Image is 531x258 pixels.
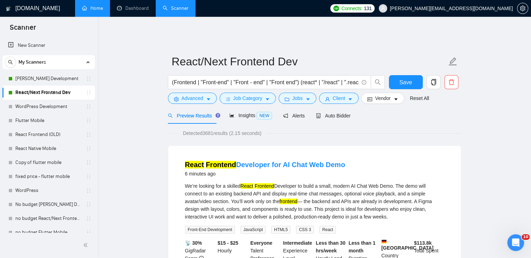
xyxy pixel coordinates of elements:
[381,6,385,11] span: user
[86,174,91,179] span: holder
[15,100,82,114] a: WordPress Development
[316,240,346,253] b: Less than 30 hrs/week
[410,94,429,102] a: Reset All
[279,199,297,204] mark: frontend
[15,212,82,225] a: no budget React/Next Frontend Dev
[362,80,366,85] span: info-circle
[86,216,91,221] span: holder
[445,79,458,85] span: delete
[178,129,266,137] span: Detected 3681 results (2.15 seconds)
[15,114,82,128] a: Flutter Mobile
[371,75,385,89] button: search
[283,240,312,246] b: Intermediate
[381,239,434,251] b: [GEOGRAPHIC_DATA]
[172,78,359,87] input: Search Freelance Jobs...
[319,93,359,104] button: userClientcaret-down
[229,113,234,118] span: area-chart
[185,182,444,221] div: We’re looking for a skilled Developer to build a small, modern AI Chat Web Demo. The demo will co...
[182,94,203,102] span: Advanced
[226,96,230,102] span: bars
[517,6,528,11] a: setting
[185,226,235,234] span: Front-End Development
[206,96,211,102] span: caret-down
[382,239,386,244] img: 🇩🇪
[185,161,345,169] a: React FrontendDeveloper for AI Chat Web Demo
[86,160,91,165] span: holder
[250,240,272,246] b: Everyone
[174,96,179,102] span: setting
[168,113,173,118] span: search
[19,55,46,69] span: My Scanners
[241,183,253,189] mark: React
[168,93,217,104] button: settingAdvancedcaret-down
[399,78,412,87] span: Save
[15,156,82,170] a: Copy of flutter mobile
[427,79,440,85] span: copy
[348,96,353,102] span: caret-down
[185,240,202,246] b: 📡 30%
[15,128,82,142] a: React Frontend (OLD)
[172,53,447,70] input: Scanner name...
[163,5,189,11] a: searchScanner
[325,96,330,102] span: user
[305,96,310,102] span: caret-down
[517,6,528,11] span: setting
[283,113,288,118] span: notification
[15,225,82,239] a: no budget Flutter Mobile
[361,93,404,104] button: idcardVendorcaret-down
[82,5,103,11] a: homeHome
[86,90,91,95] span: holder
[257,112,272,120] span: NEW
[316,113,321,118] span: robot
[367,96,372,102] span: idcard
[271,226,290,234] span: HTML5
[86,188,91,193] span: holder
[15,86,82,100] a: React/Next Frontend Dev
[5,60,16,65] span: search
[15,142,82,156] a: React Native Mobile
[6,3,11,14] img: logo
[2,38,95,52] li: New Scanner
[168,113,218,119] span: Preview Results
[215,112,221,119] div: Tooltip anchor
[86,132,91,137] span: holder
[414,240,432,246] b: $ 113.8k
[185,161,204,169] mark: React
[15,198,82,212] a: No budget [PERSON_NAME] Development
[86,76,91,81] span: holder
[229,113,272,118] span: Insights
[86,230,91,235] span: holder
[117,5,149,11] a: dashboardDashboard
[86,146,91,151] span: holder
[279,93,316,104] button: folderJobscaret-down
[333,6,339,11] img: upwork-logo.png
[393,96,398,102] span: caret-down
[283,113,305,119] span: Alerts
[316,113,351,119] span: Auto Bidder
[427,75,441,89] button: copy
[15,72,82,86] a: [PERSON_NAME] Development
[507,234,524,251] iframe: Intercom live chat
[8,38,89,52] a: New Scanner
[285,96,289,102] span: folder
[15,170,82,184] a: fixed price - flutter mobile
[371,79,384,85] span: search
[364,5,371,12] span: 131
[86,104,91,109] span: holder
[448,57,457,66] span: edit
[5,57,16,68] button: search
[86,118,91,123] span: holder
[522,234,530,240] span: 10
[333,94,345,102] span: Client
[206,161,236,169] mark: Frontend
[86,202,91,207] span: holder
[15,184,82,198] a: WordPress
[348,240,375,253] b: Less than 1 month
[217,240,238,246] b: $15 - $25
[185,170,345,178] div: 6 minutes ago
[389,75,423,89] button: Save
[220,93,276,104] button: barsJob Categorycaret-down
[296,226,314,234] span: CSS 3
[241,226,266,234] span: JavaScript
[83,242,90,249] span: double-left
